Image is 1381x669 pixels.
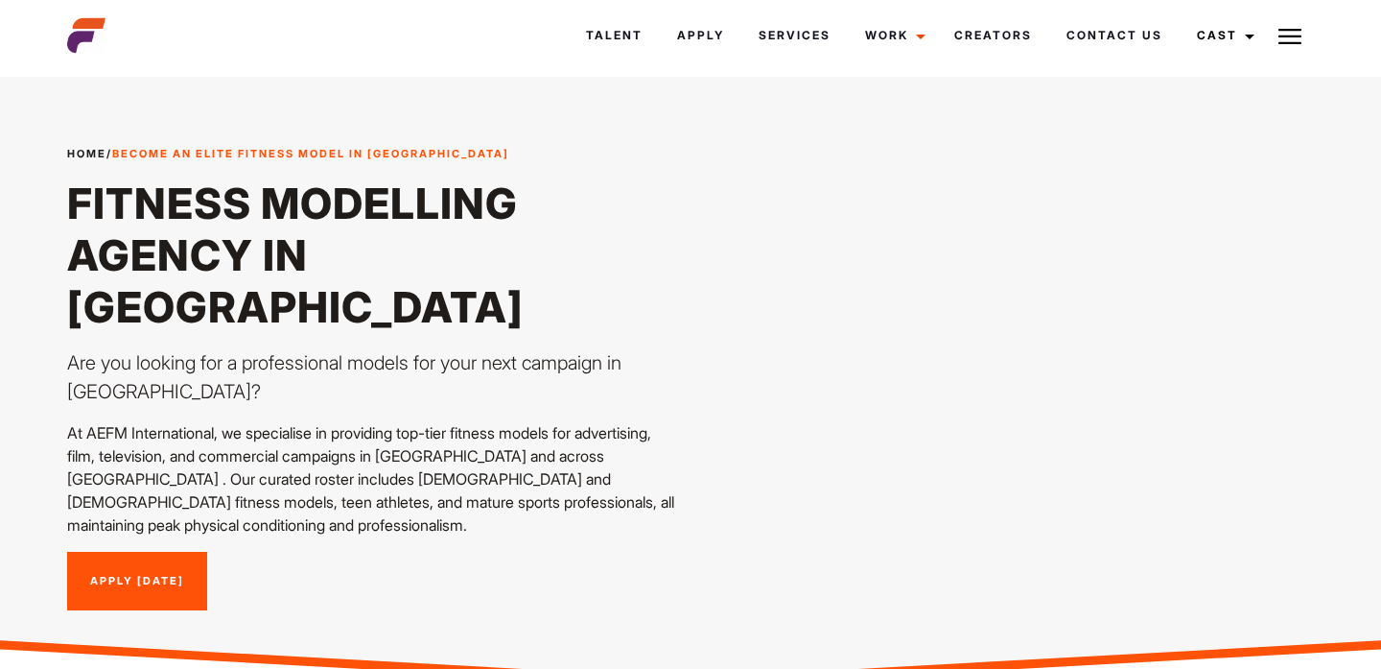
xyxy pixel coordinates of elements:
[67,552,207,611] a: Apply [DATE]
[741,10,848,61] a: Services
[937,10,1049,61] a: Creators
[660,10,741,61] a: Apply
[67,348,679,406] p: Are you looking for a professional models for your next campaign in [GEOGRAPHIC_DATA]?
[67,146,509,162] span: /
[67,178,679,333] h1: Fitness Modelling Agency in [GEOGRAPHIC_DATA]
[67,16,105,55] img: cropped-aefm-brand-fav-22-square.png
[67,421,679,537] p: At AEFM International, we specialise in providing top-tier fitness models for advertising, film, ...
[1049,10,1180,61] a: Contact Us
[569,10,660,61] a: Talent
[848,10,937,61] a: Work
[112,147,509,160] strong: Become an Elite Fitness Model in [GEOGRAPHIC_DATA]
[67,147,106,160] a: Home
[1180,10,1266,61] a: Cast
[1278,25,1301,48] img: Burger icon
